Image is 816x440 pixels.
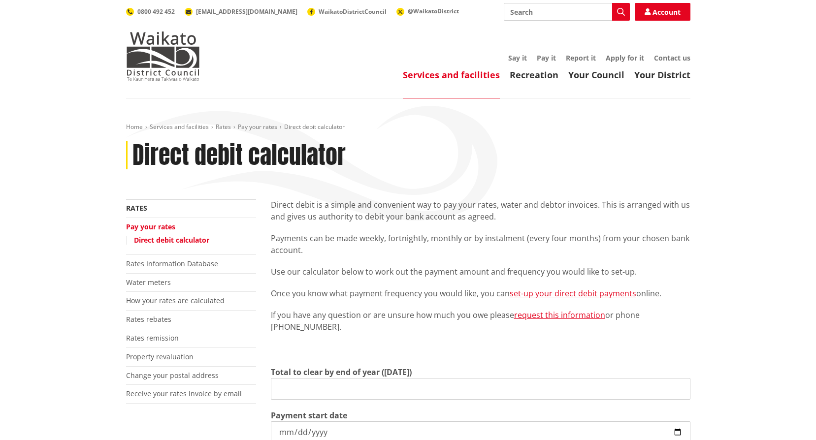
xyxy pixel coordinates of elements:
[771,399,806,434] iframe: Messenger Launcher
[271,409,347,421] label: Payment start date
[126,31,200,81] img: Waikato District Council - Te Kaunihera aa Takiwaa o Waikato
[126,222,175,231] a: Pay your rates
[271,287,690,299] p: Once you know what payment frequency you would like, you can online.
[504,3,630,21] input: Search input
[126,7,175,16] a: 0800 492 452
[126,123,143,131] a: Home
[126,333,179,343] a: Rates remission
[403,69,500,81] a: Services and facilities
[126,278,171,287] a: Water meters
[537,53,556,63] a: Pay it
[238,123,277,131] a: Pay your rates
[634,69,690,81] a: Your District
[271,309,690,333] p: If you have any question or are unsure how much you owe please or phone [PHONE_NUMBER].
[271,266,690,278] p: Use our calculator below to work out the payment amount and frequency you would like to set-up.
[307,7,387,16] a: WaikatoDistrictCouncil
[319,7,387,16] span: WaikatoDistrictCouncil
[510,69,558,81] a: Recreation
[396,7,459,15] a: @WaikatoDistrict
[126,203,147,213] a: Rates
[284,123,345,131] span: Direct debit calculator
[408,7,459,15] span: @WaikatoDistrict
[606,53,644,63] a: Apply for it
[271,232,690,256] p: Payments can be made weekly, fortnightly, monthly or by instalment (every four months) from your ...
[126,123,690,131] nav: breadcrumb
[508,53,527,63] a: Say it
[635,3,690,21] a: Account
[150,123,209,131] a: Services and facilities
[566,53,596,63] a: Report it
[185,7,297,16] a: [EMAIL_ADDRESS][DOMAIN_NAME]
[510,288,636,299] a: set-up your direct debit payments
[132,141,346,170] h1: Direct debit calculator
[126,389,242,398] a: Receive your rates invoice by email
[134,235,209,245] a: Direct debit calculator
[271,199,690,222] p: Direct debit is a simple and convenient way to pay your rates, water and debtor invoices. This is...
[514,310,605,320] a: request this information
[196,7,297,16] span: [EMAIL_ADDRESS][DOMAIN_NAME]
[126,352,194,361] a: Property revaluation
[654,53,690,63] a: Contact us
[126,371,219,380] a: Change your postal address
[126,259,218,268] a: Rates Information Database
[137,7,175,16] span: 0800 492 452
[216,123,231,131] a: Rates
[568,69,624,81] a: Your Council
[126,296,225,305] a: How your rates are calculated
[126,314,171,324] a: Rates rebates
[271,366,412,378] label: Total to clear by end of year ([DATE])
